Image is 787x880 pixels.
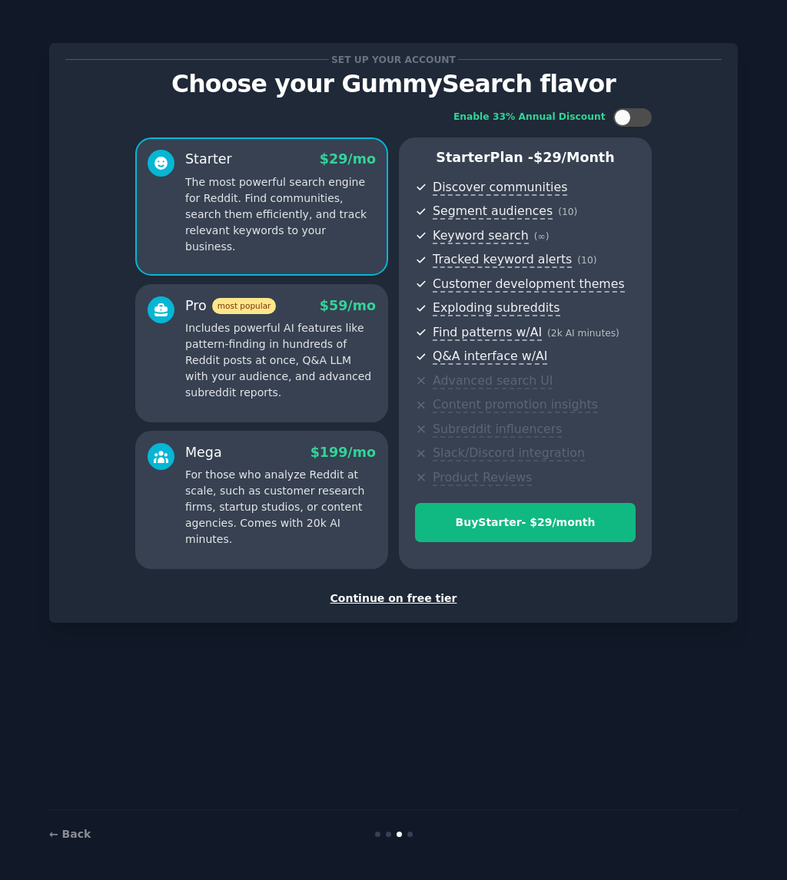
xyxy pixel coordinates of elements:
span: ( 2k AI minutes ) [547,328,619,339]
span: $ 29 /mo [320,151,376,167]
a: ← Back [49,828,91,840]
span: Slack/Discord integration [433,445,585,462]
span: Q&A interface w/AI [433,349,547,365]
div: Buy Starter - $ 29 /month [416,514,635,531]
p: Choose your GummySearch flavor [65,71,722,98]
span: ( 10 ) [558,207,577,217]
div: Mega [185,443,222,462]
div: Pro [185,296,276,316]
span: Keyword search [433,228,529,244]
span: Product Reviews [433,470,532,486]
span: Exploding subreddits [433,300,560,316]
span: most popular [212,298,277,314]
span: Discover communities [433,180,567,196]
div: Enable 33% Annual Discount [453,111,606,124]
span: $ 59 /mo [320,298,376,313]
span: Content promotion insights [433,397,598,413]
div: Starter [185,150,232,169]
span: $ 199 /mo [310,445,376,460]
button: BuyStarter- $29/month [415,503,636,542]
div: Continue on free tier [65,591,722,607]
span: Customer development themes [433,276,625,293]
p: Includes powerful AI features like pattern-finding in hundreds of Reddit posts at once, Q&A LLM w... [185,320,376,401]
span: Advanced search UI [433,373,553,389]
span: ( ∞ ) [534,231,550,242]
span: Set up your account [329,51,459,68]
span: Find patterns w/AI [433,325,542,341]
span: $ 29 /month [533,150,615,165]
p: Starter Plan - [415,148,636,167]
span: Subreddit influencers [433,422,562,438]
span: Tracked keyword alerts [433,252,572,268]
p: The most powerful search engine for Reddit. Find communities, search them efficiently, and track ... [185,174,376,255]
span: Segment audiences [433,203,553,220]
span: ( 10 ) [577,255,596,266]
p: For those who analyze Reddit at scale, such as customer research firms, startup studios, or conte... [185,467,376,548]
